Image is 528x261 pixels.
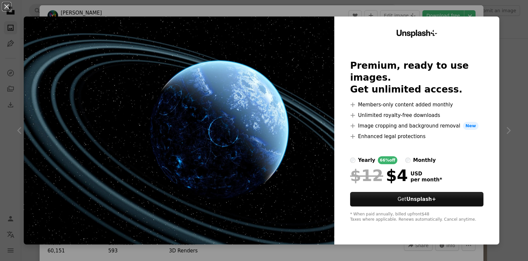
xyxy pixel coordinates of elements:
li: Image cropping and background removal [350,122,483,130]
span: per month * [411,177,442,183]
li: Members-only content added monthly [350,101,483,109]
span: New [463,122,479,130]
h2: Premium, ready to use images. Get unlimited access. [350,60,483,95]
input: yearly66%off [350,158,355,163]
input: monthly [405,158,411,163]
div: yearly [358,156,375,164]
div: monthly [413,156,436,164]
span: $12 [350,167,383,184]
div: * When paid annually, billed upfront $48 Taxes where applicable. Renews automatically. Cancel any... [350,212,483,222]
button: GetUnsplash+ [350,192,483,206]
div: 66% off [378,156,397,164]
div: $4 [350,167,408,184]
strong: Unsplash+ [406,196,436,202]
span: USD [411,171,442,177]
li: Enhanced legal protections [350,132,483,140]
li: Unlimited royalty-free downloads [350,111,483,119]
